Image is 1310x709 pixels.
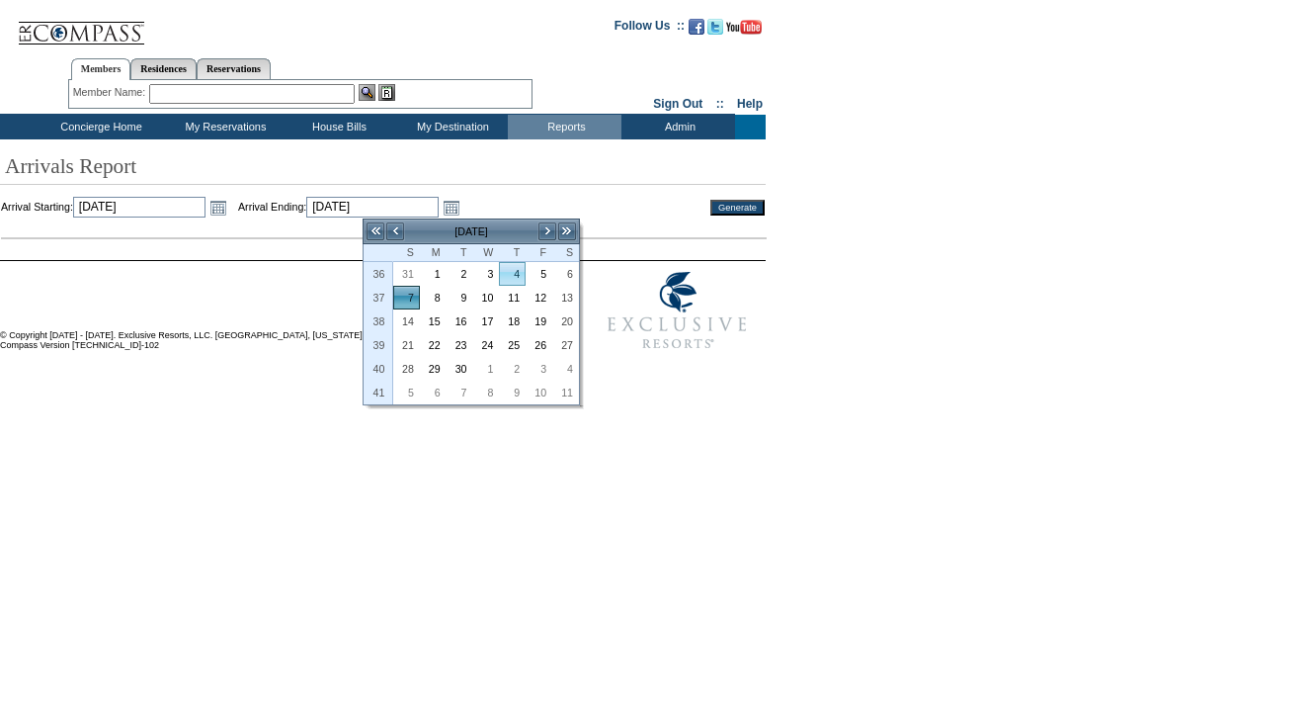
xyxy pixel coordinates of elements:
td: Friday, October 03, 2025 [526,357,552,381]
img: Reservations [378,84,395,101]
th: Wednesday [473,244,500,262]
td: Monday, October 06, 2025 [420,381,447,404]
a: 30 [448,358,472,380]
a: 28 [394,358,419,380]
input: Generate [710,200,765,216]
td: Friday, September 26, 2025 [526,333,552,357]
a: Subscribe to our YouTube Channel [726,25,762,37]
th: Sunday [393,244,420,262]
th: Saturday [552,244,579,262]
a: << [366,222,385,241]
a: 29 [421,358,446,380]
td: Monday, September 01, 2025 [420,262,447,286]
a: 22 [421,334,446,356]
td: Arrival Starting: Arrival Ending: [1,197,684,219]
a: Help [737,97,763,111]
td: Wednesday, September 10, 2025 [473,286,500,310]
td: [DATE] [405,221,537,242]
td: Wednesday, October 08, 2025 [473,381,500,404]
td: Thursday, September 25, 2025 [499,333,526,357]
a: 26 [527,334,551,356]
th: Tuesday [447,244,473,262]
img: Subscribe to our YouTube Channel [726,20,762,35]
a: 8 [421,287,446,309]
td: Sunday, September 28, 2025 [393,357,420,381]
th: 41 [364,381,393,404]
a: 31 [394,263,419,285]
a: >> [557,222,577,241]
a: 5 [394,382,419,403]
a: 4 [553,358,578,380]
th: 38 [364,310,393,333]
td: Monday, September 15, 2025 [420,310,447,333]
a: 20 [553,310,578,332]
th: 36 [364,262,393,286]
td: Saturday, September 27, 2025 [552,333,579,357]
a: 8 [474,382,499,403]
div: Member Name: [73,84,149,101]
a: Residences [130,58,197,79]
a: 16 [448,310,472,332]
th: 37 [364,286,393,310]
img: Become our fan on Facebook [689,19,704,35]
a: < [385,222,405,241]
td: Sunday, October 05, 2025 [393,381,420,404]
th: Monday [420,244,447,262]
a: 1 [421,263,446,285]
th: Friday [526,244,552,262]
td: Sunday, August 31, 2025 [393,262,420,286]
a: 15 [421,310,446,332]
td: My Destination [394,115,508,139]
a: 2 [500,358,525,380]
a: 4 [500,263,525,285]
td: Sunday, September 21, 2025 [393,333,420,357]
td: My Reservations [167,115,281,139]
a: Reservations [197,58,271,79]
a: 12 [527,287,551,309]
td: Reports [508,115,621,139]
a: 3 [527,358,551,380]
span: :: [716,97,724,111]
th: Thursday [499,244,526,262]
td: Thursday, September 04, 2025 [499,262,526,286]
td: Sunday, September 07, 2025 [393,286,420,310]
a: 11 [553,382,578,403]
a: 6 [421,382,446,403]
td: Wednesday, October 01, 2025 [473,357,500,381]
img: Exclusive Resorts [589,261,766,360]
a: 9 [500,382,525,403]
a: Members [71,58,131,80]
a: 7 [394,287,419,309]
a: 21 [394,334,419,356]
a: 24 [474,334,499,356]
td: Saturday, September 06, 2025 [552,262,579,286]
a: 17 [474,310,499,332]
td: Wednesday, September 03, 2025 [473,262,500,286]
td: Concierge Home [32,115,167,139]
td: Tuesday, September 23, 2025 [447,333,473,357]
td: Friday, September 12, 2025 [526,286,552,310]
td: Friday, October 10, 2025 [526,381,552,404]
a: 2 [448,263,472,285]
a: 9 [448,287,472,309]
td: Monday, September 29, 2025 [420,357,447,381]
td: Saturday, September 13, 2025 [552,286,579,310]
td: Monday, September 08, 2025 [420,286,447,310]
td: Friday, September 19, 2025 [526,310,552,333]
a: 6 [553,263,578,285]
a: 23 [448,334,472,356]
img: Compass Home [17,5,145,45]
a: 10 [474,287,499,309]
td: Thursday, October 02, 2025 [499,357,526,381]
td: Tuesday, September 30, 2025 [447,357,473,381]
th: 40 [364,357,393,381]
td: Friday, September 05, 2025 [526,262,552,286]
td: Wednesday, September 17, 2025 [473,310,500,333]
a: 18 [500,310,525,332]
th: 39 [364,333,393,357]
a: 27 [553,334,578,356]
td: Tuesday, September 02, 2025 [447,262,473,286]
img: View [359,84,375,101]
img: Follow us on Twitter [707,19,723,35]
td: House Bills [281,115,394,139]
